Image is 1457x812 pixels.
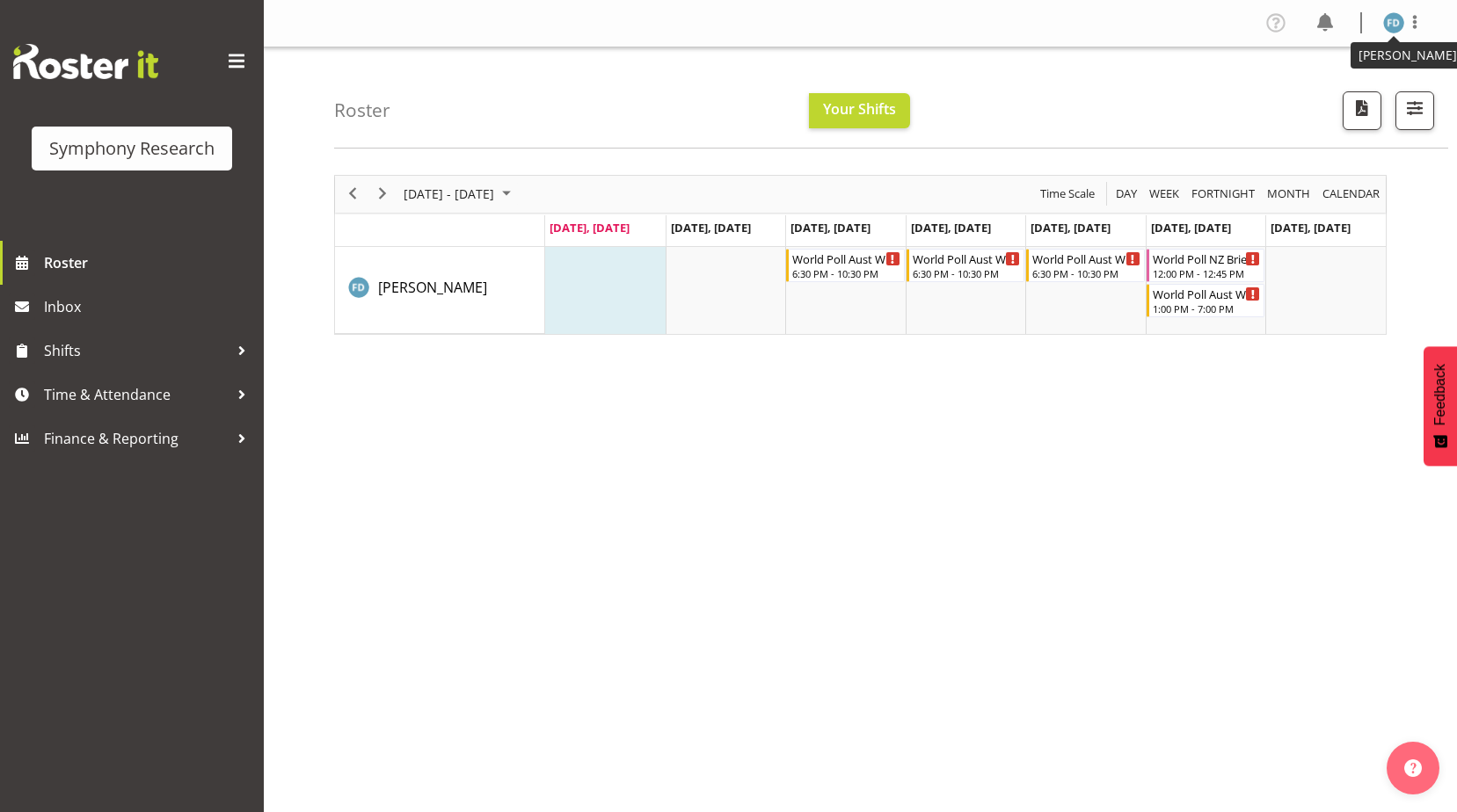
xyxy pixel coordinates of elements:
div: previous period [338,176,368,213]
div: next period [368,176,397,213]
span: Week [1147,183,1181,205]
div: 6:30 PM - 10:30 PM [913,266,1021,280]
span: Finance & Reporting [44,425,229,452]
span: Feedback [1432,364,1448,425]
div: Foziah Dean"s event - World Poll Aust W2 6:30pm~10:30pm Begin From Friday, August 15, 2025 at 6:3... [1026,249,1145,282]
span: Roster [44,250,255,276]
span: Shifts [44,337,229,364]
div: Foziah Dean"s event - World Poll Aust W2 6:30pm~10:30pm Begin From Thursday, August 14, 2025 at 6... [907,249,1025,282]
span: Time & Attendance [44,381,229,408]
div: 1:00 PM - 7:00 PM [1153,301,1261,315]
span: [DATE], [DATE] [550,220,630,236]
div: World Poll Aust Wkend [1153,285,1261,302]
div: Foziah Dean"s event - World Poll Aust W2 6:30pm~10:30pm Begin From Wednesday, August 13, 2025 at ... [786,249,905,282]
span: [DATE], [DATE] [671,220,751,236]
span: [DATE], [DATE] [1151,220,1231,236]
span: [DATE], [DATE] [911,220,991,236]
img: help-xxl-2.png [1404,759,1422,777]
span: calendar [1321,183,1381,205]
span: Your Shifts [823,99,896,119]
button: Timeline Week [1147,183,1183,205]
span: Fortnight [1190,183,1257,205]
span: [DATE], [DATE] [1031,220,1111,236]
div: World Poll Aust W2 6:30pm~10:30pm [1032,250,1140,267]
button: Filter Shifts [1395,91,1434,130]
table: Timeline Week of August 11, 2025 [545,247,1386,334]
button: Download a PDF of the roster according to the set date range. [1343,91,1381,130]
button: Your Shifts [809,93,910,128]
div: August 11 - 17, 2025 [397,176,521,213]
button: Timeline Day [1113,183,1140,205]
span: Month [1265,183,1312,205]
button: Timeline Month [1264,183,1314,205]
button: August 2025 [401,183,519,205]
div: Foziah Dean"s event - World Poll Aust Wkend Begin From Saturday, August 16, 2025 at 1:00:00 PM GM... [1147,284,1265,317]
span: [DATE], [DATE] [1271,220,1351,236]
img: Rosterit website logo [13,44,158,79]
button: Next [371,183,395,205]
div: Symphony Research [49,135,215,162]
button: Month [1320,183,1383,205]
div: 6:30 PM - 10:30 PM [792,266,900,280]
span: Time Scale [1038,183,1096,205]
div: 12:00 PM - 12:45 PM [1153,266,1261,280]
div: 6:30 PM - 10:30 PM [1032,266,1140,280]
button: Feedback - Show survey [1424,346,1457,466]
h4: Roster [334,100,390,120]
div: World Poll NZ Briefing Weekend [1153,250,1261,267]
span: [PERSON_NAME] [378,278,487,297]
span: [DATE] - [DATE] [402,183,496,205]
a: [PERSON_NAME] [378,277,487,298]
span: [DATE], [DATE] [790,220,871,236]
span: Day [1114,183,1139,205]
span: Inbox [44,294,255,320]
div: Foziah Dean"s event - World Poll NZ Briefing Weekend Begin From Saturday, August 16, 2025 at 12:0... [1147,249,1265,282]
button: Time Scale [1038,183,1098,205]
button: Previous [341,183,365,205]
img: foziah-dean1868.jpg [1383,12,1404,33]
div: Timeline Week of August 11, 2025 [334,175,1387,335]
div: World Poll Aust W2 6:30pm~10:30pm [913,250,1021,267]
div: World Poll Aust W2 6:30pm~10:30pm [792,250,900,267]
td: Foziah Dean resource [335,247,545,334]
button: Fortnight [1189,183,1258,205]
